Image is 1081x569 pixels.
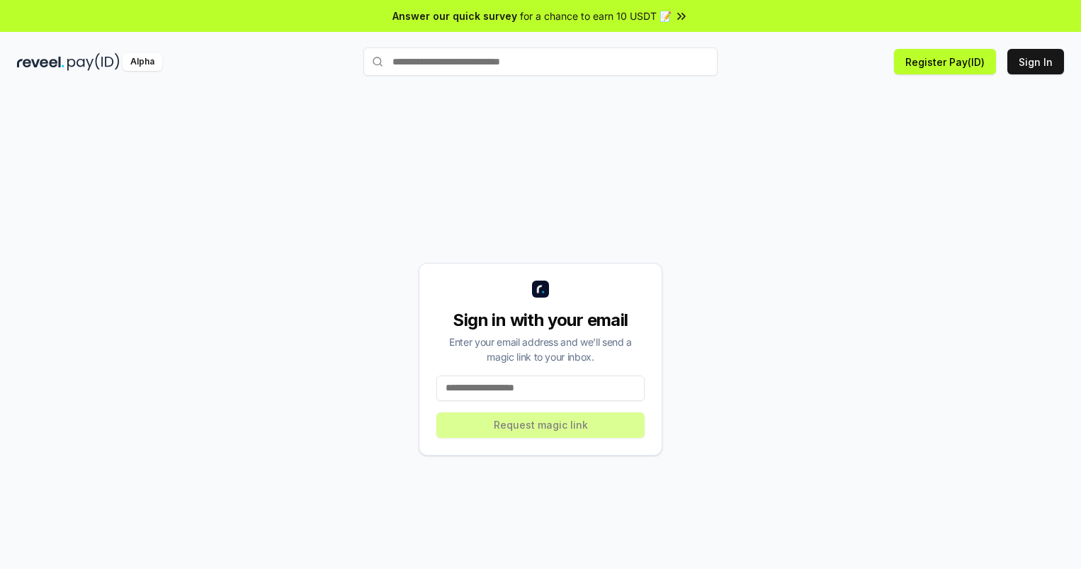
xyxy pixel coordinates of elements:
button: Register Pay(ID) [894,49,996,74]
div: Alpha [123,53,162,71]
button: Sign In [1007,49,1064,74]
span: for a chance to earn 10 USDT 📝 [520,9,672,23]
img: reveel_dark [17,53,64,71]
img: pay_id [67,53,120,71]
div: Sign in with your email [436,309,645,332]
span: Answer our quick survey [392,9,517,23]
img: logo_small [532,281,549,298]
div: Enter your email address and we’ll send a magic link to your inbox. [436,334,645,364]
